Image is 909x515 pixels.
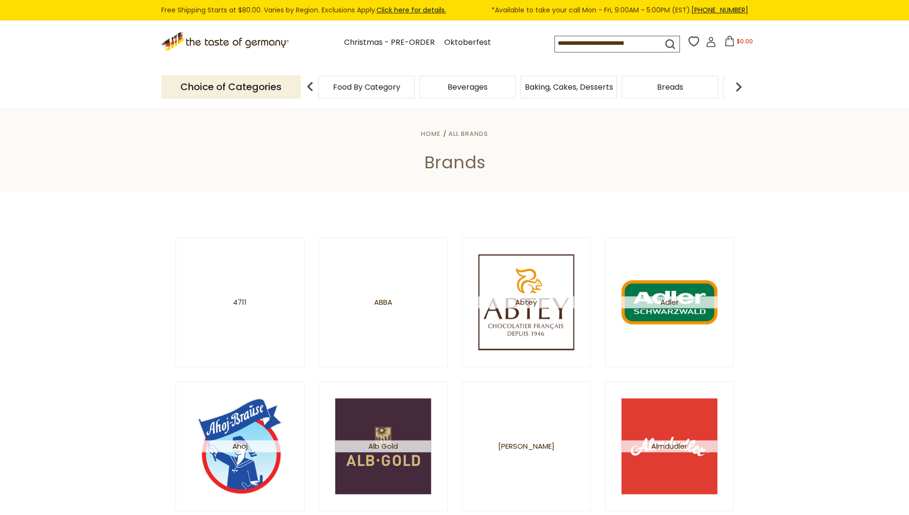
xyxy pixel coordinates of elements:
a: Breads [657,83,683,91]
img: previous arrow [301,77,320,96]
a: Baking, Cakes, Desserts [525,83,613,91]
button: $0.00 [718,36,759,50]
a: Almdudler [605,381,734,511]
a: Oktoberfest [444,36,491,49]
div: Free Shipping Starts at $80.00. Varies by Region. Exclusions Apply. [161,5,748,16]
span: 4711 [233,297,247,309]
img: next arrow [729,77,748,96]
span: Abba [374,297,392,309]
img: Alb Gold [335,399,431,494]
span: Abtey [478,297,574,309]
a: Abtey [462,237,591,367]
a: Beverages [448,83,488,91]
span: Almdudler [621,441,717,453]
span: Brands [424,150,485,175]
a: Adler [605,237,734,367]
a: All Brands [449,129,488,138]
a: Christmas - PRE-ORDER [344,36,435,49]
p: Choice of Categories [161,75,301,99]
a: [PERSON_NAME] [462,381,591,511]
span: [PERSON_NAME] [498,441,554,453]
span: Ahoj [192,441,288,453]
a: [PHONE_NUMBER] [691,5,748,15]
img: Almdudler [621,399,717,494]
span: $0.00 [737,37,753,45]
a: Food By Category [333,83,400,91]
span: *Available to take your call Mon - Fri, 9:00AM - 5:00PM (EST). [491,5,748,16]
a: Alb Gold [319,381,448,511]
a: 4711 [176,237,304,367]
a: Ahoj [176,381,304,511]
a: Click here for details. [376,5,446,15]
img: Abtey [478,255,574,350]
span: Adler [621,297,717,309]
img: Ahoj [192,399,288,494]
span: Alb Gold [335,441,431,453]
a: Abba [319,237,448,367]
a: Home [421,129,441,138]
img: Adler [621,255,717,350]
